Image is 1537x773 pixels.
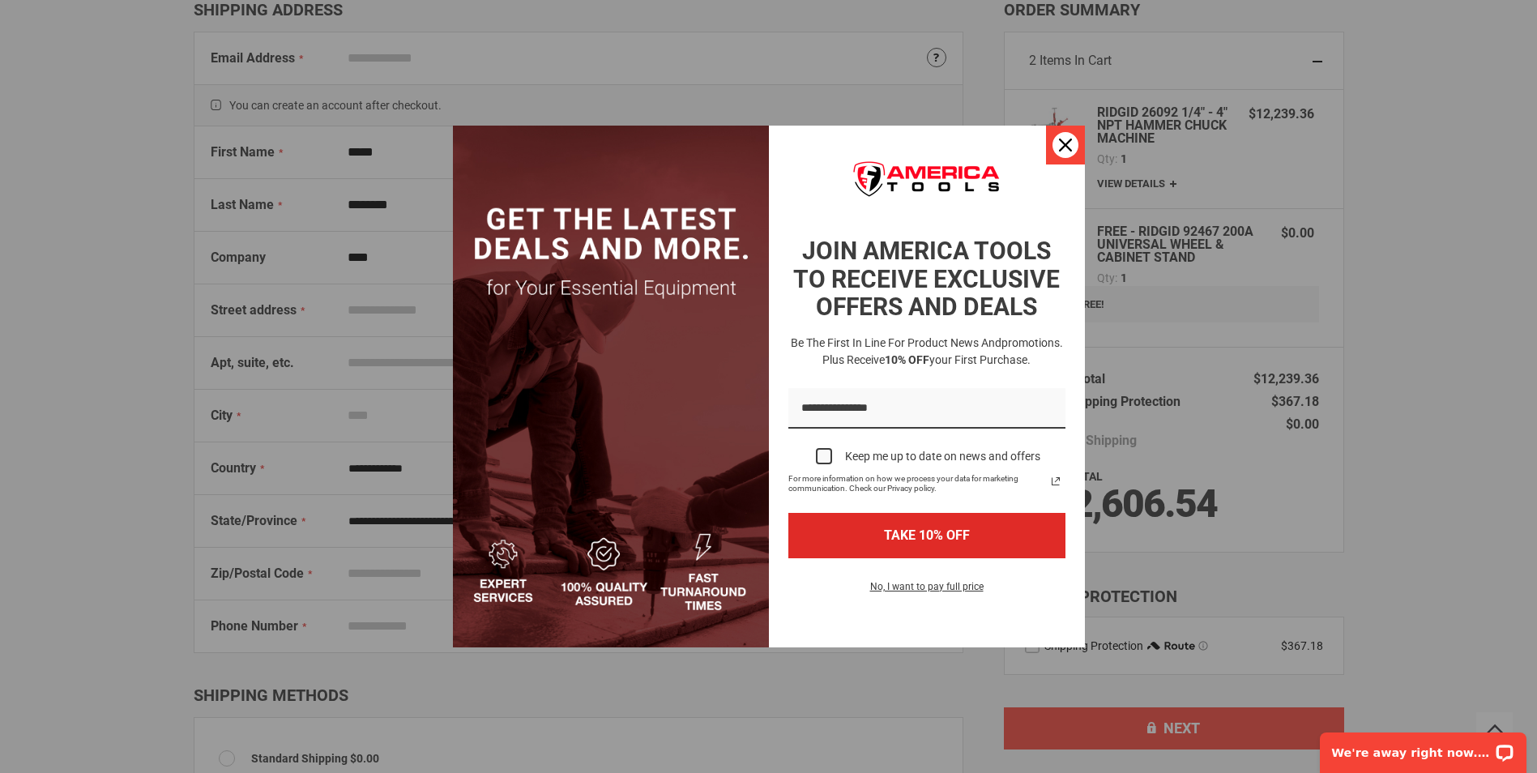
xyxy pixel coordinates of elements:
[845,450,1040,463] div: Keep me up to date on news and offers
[788,513,1065,557] button: TAKE 10% OFF
[788,388,1065,429] input: Email field
[1046,472,1065,491] a: Read our Privacy Policy
[885,353,929,366] strong: 10% OFF
[1046,126,1085,164] button: Close
[822,336,1063,366] span: promotions. Plus receive your first purchase.
[785,335,1069,369] h3: Be the first in line for product news and
[1059,139,1072,152] svg: close icon
[1046,472,1065,491] svg: link icon
[857,578,997,605] button: No, I want to pay full price
[788,474,1046,493] span: For more information on how we process your data for marketing communication. Check our Privacy p...
[1309,722,1537,773] iframe: LiveChat chat widget
[793,237,1060,321] strong: JOIN AMERICA TOOLS TO RECEIVE EXCLUSIVE OFFERS AND DEALS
